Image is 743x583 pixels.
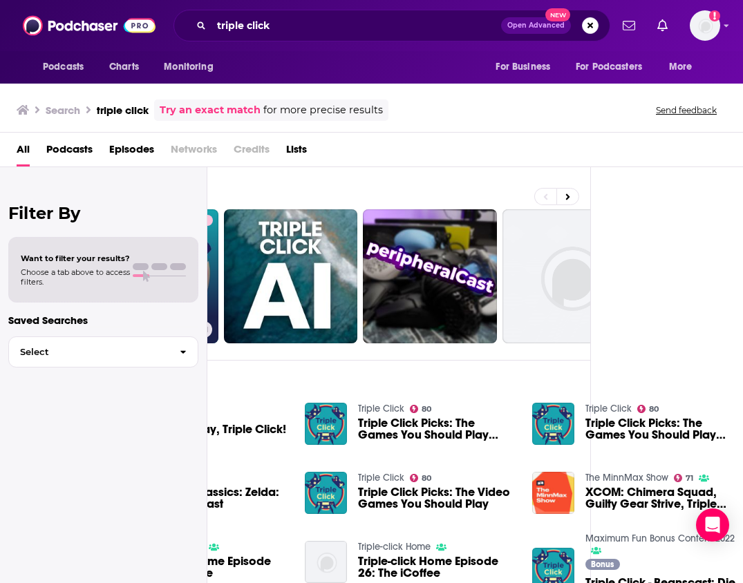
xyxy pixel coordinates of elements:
a: Triple Click [358,472,404,484]
img: Podchaser - Follow, Share and Rate Podcasts [23,12,156,39]
span: XCOM: Chimera Squad, Guilty Gear Strive, Triple Click/[PERSON_NAME] Special Guests [585,486,743,510]
div: Search podcasts, credits, & more... [173,10,610,41]
svg: Add a profile image [709,10,720,21]
span: Choose a tab above to access filters. [21,267,130,287]
button: Show profile menu [690,10,720,41]
a: The MinnMax Show [585,472,668,484]
a: Maximum Fun Bonus Content 2022 [585,533,735,544]
button: open menu [567,54,662,80]
span: for more precise results [263,102,383,118]
a: 80 [637,405,659,413]
a: Triple-click Home [358,541,431,553]
input: Search podcasts, credits, & more... [211,15,501,37]
button: open menu [486,54,567,80]
button: open menu [154,54,231,80]
img: User Profile [690,10,720,41]
a: Triple Click Picks: The Games You Should Play (Vol. 4) [585,417,743,441]
a: Triple Click Picks: The Games You Should Play (Vol. 3) [358,417,516,441]
button: Send feedback [652,104,721,116]
button: open menu [659,54,710,80]
span: Bonus [591,560,614,568]
span: For Podcasters [576,57,642,77]
a: Try an exact match [160,102,261,118]
span: Podcasts [43,57,84,77]
span: New [545,8,570,21]
img: XCOM: Chimera Squad, Guilty Gear Strive, Triple Click/Sam Barlow Special Guests [532,472,574,514]
a: Triple-click Home Episode 26: The iCoffee [131,555,288,579]
span: 80 [649,406,659,412]
a: 71 [674,474,694,482]
a: Happy Birthday, Triple Click! [131,423,286,435]
a: Show notifications dropdown [652,14,673,37]
a: All [17,138,30,166]
span: 71 [686,475,693,481]
div: Open Intercom Messenger [696,508,729,542]
span: More [669,57,693,77]
a: Triple Click Picks: The Video Games You Should Play [358,486,516,510]
a: 80 [410,474,432,482]
span: Logged in as AirwaveMedia [690,10,720,41]
img: Triple Click Picks: The Games You Should Play (Vol. 3) [305,403,347,445]
img: Triple Click Picks: The Games You Should Play (Vol. 4) [532,403,574,445]
span: For Business [496,57,550,77]
h3: triple click [97,104,149,117]
button: Select [8,336,198,367]
a: Podcasts [46,138,93,166]
a: Triple Click Classics: Zelda: A Link to the Past [131,486,288,510]
span: Networks [171,138,217,166]
span: Select [9,347,169,356]
a: Triple-click Home Episode 26: The iCoffee [358,555,516,579]
span: Charts [109,57,139,77]
a: Episodes [109,138,154,166]
span: Want to filter your results? [21,254,130,263]
button: open menu [33,54,102,80]
a: Triple Click [358,403,404,414]
span: 80 [422,475,431,481]
a: Charts [100,54,147,80]
span: 80 [422,406,431,412]
h3: Search [46,104,80,117]
button: Open AdvancedNew [501,17,571,34]
a: Show notifications dropdown [617,14,641,37]
h2: Filter By [8,203,198,223]
a: XCOM: Chimera Squad, Guilty Gear Strive, Triple Click/Sam Barlow Special Guests [585,486,743,510]
a: Triple Click [585,403,632,414]
a: Lists [286,138,307,166]
span: Monitoring [164,57,213,77]
a: 80 [410,405,432,413]
span: Open Advanced [507,22,565,29]
img: Triple-click Home Episode 26: The iCoffee [305,541,347,583]
p: Saved Searches [8,314,198,327]
img: Triple Click Picks: The Video Games You Should Play [305,472,347,514]
span: Credits [234,138,270,166]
